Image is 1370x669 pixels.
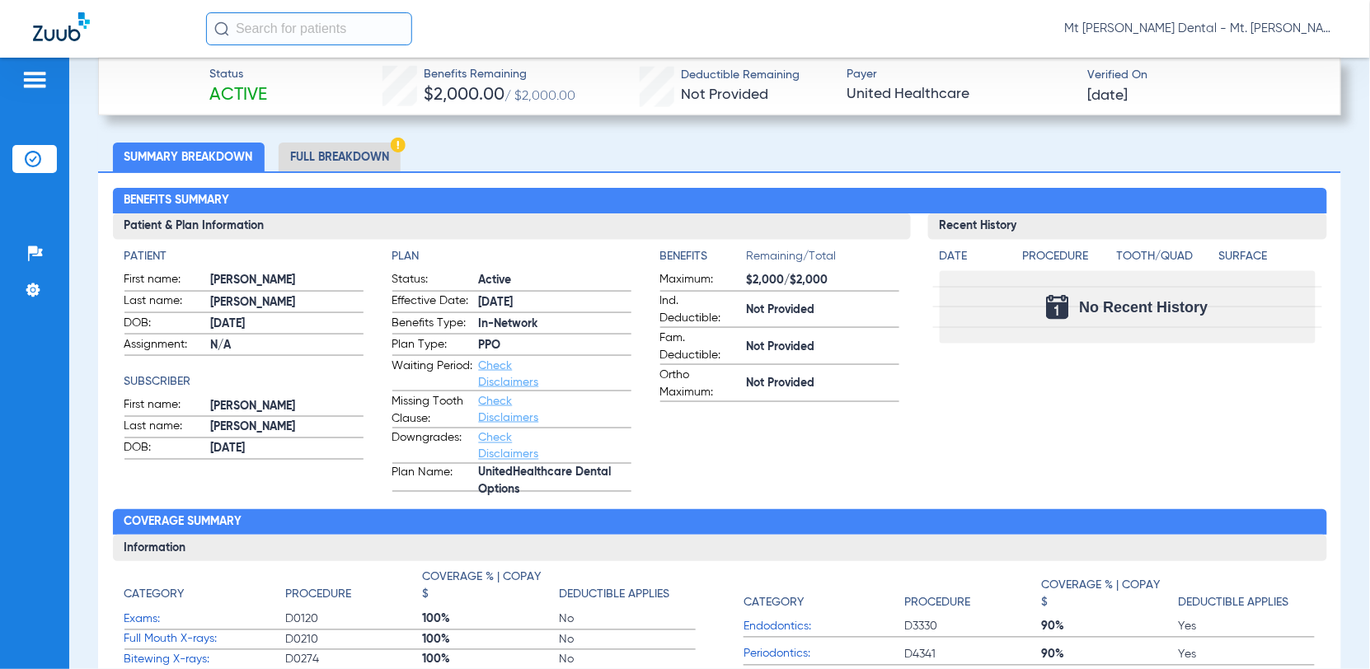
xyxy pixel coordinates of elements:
h4: Coverage % | Copay $ [1042,578,1170,612]
span: 100% [422,652,559,668]
span: Assignment: [124,336,205,356]
span: Ind. Deductible: [660,292,741,327]
app-breakdown-title: Category [124,569,286,610]
span: Payer [847,66,1074,83]
span: Plan Name: [392,465,473,491]
span: D3330 [905,619,1042,635]
span: Status: [392,271,473,291]
span: N/A [211,337,364,354]
span: Missing Tooth Clause: [392,393,473,428]
span: [DATE] [1088,86,1128,106]
h4: Deductible Applies [1179,595,1289,612]
app-breakdown-title: Tooth/Quad [1117,248,1213,271]
span: Remaining/Total [747,248,899,271]
span: Waiting Period: [392,358,473,391]
h4: Subscriber [124,373,364,391]
li: Full Breakdown [279,143,401,171]
app-breakdown-title: Plan [392,248,631,265]
h3: Information [113,535,1327,561]
span: Fam. Deductible: [660,330,741,364]
app-breakdown-title: Deductible Applies [1179,569,1316,617]
span: No [559,611,696,628]
span: $2,000.00 [424,87,504,104]
span: United Healthcare [847,84,1074,105]
h4: Surface [1219,248,1316,265]
span: $2,000/$2,000 [747,272,899,289]
span: Last name: [124,292,205,312]
h4: Coverage % | Copay $ [422,569,550,604]
span: PPO [479,337,631,354]
span: [DATE] [479,294,631,311]
span: 90% [1042,619,1179,635]
span: Not Provided [747,375,899,392]
img: Hazard [391,138,406,152]
span: Status [209,66,267,83]
app-breakdown-title: Category [744,569,905,617]
input: Search for patients [206,12,412,45]
li: Summary Breakdown [113,143,265,171]
app-breakdown-title: Date [940,248,1009,271]
app-breakdown-title: Deductible Applies [559,569,696,610]
span: Deductible Remaining [681,67,800,84]
span: Not Provided [747,302,899,319]
span: Not Provided [747,339,899,356]
span: D0210 [286,632,423,648]
span: Full Mouth X-rays: [124,631,286,648]
span: [PERSON_NAME] [211,294,364,311]
span: D4341 [905,647,1042,663]
app-breakdown-title: Procedure [1023,248,1111,271]
app-breakdown-title: Procedure [905,569,1042,617]
app-breakdown-title: Coverage % | Copay $ [422,569,559,610]
span: Benefits Remaining [424,66,575,83]
iframe: Chat Widget [1288,590,1370,669]
span: Active [479,272,631,289]
h2: Coverage Summary [113,509,1327,536]
span: [PERSON_NAME] [211,398,364,415]
span: DOB: [124,440,205,460]
h3: Patient & Plan Information [113,213,911,240]
h4: Procedure [286,587,352,604]
span: Ortho Maximum: [660,367,741,401]
span: DOB: [124,315,205,334]
span: [PERSON_NAME] [211,272,364,289]
span: D0120 [286,611,423,628]
span: 90% [1042,647,1179,663]
app-breakdown-title: Patient [124,248,364,265]
h3: Recent History [928,213,1327,240]
span: First name: [124,396,205,416]
span: D0274 [286,652,423,668]
img: Search Icon [214,21,229,36]
span: No [559,652,696,668]
span: Maximum: [660,271,741,291]
span: 100% [422,632,559,648]
span: First name: [124,271,205,291]
span: Last name: [124,419,205,438]
span: Downgrades: [392,430,473,463]
span: Plan Type: [392,336,473,356]
app-breakdown-title: Benefits [660,248,747,271]
h4: Procedure [905,595,971,612]
h4: Procedure [1023,248,1111,265]
span: Not Provided [681,87,768,102]
span: Yes [1179,647,1316,663]
span: Mt [PERSON_NAME] Dental - Mt. [PERSON_NAME] Dental [1065,21,1337,37]
h4: Deductible Applies [559,587,669,604]
span: In-Network [479,316,631,333]
img: hamburger-icon [21,70,48,90]
a: Check Disclaimers [479,360,539,388]
app-breakdown-title: Coverage % | Copay $ [1042,569,1179,617]
span: Exams: [124,611,286,629]
span: Effective Date: [392,292,473,312]
span: 100% [422,611,559,628]
span: No [559,632,696,648]
h4: Benefits [660,248,747,265]
span: Benefits Type: [392,315,473,334]
h4: Tooth/Quad [1117,248,1213,265]
span: No Recent History [1079,299,1208,316]
h2: Benefits Summary [113,188,1327,214]
app-breakdown-title: Procedure [286,569,423,610]
app-breakdown-title: Surface [1219,248,1316,271]
h4: Date [940,248,1009,265]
